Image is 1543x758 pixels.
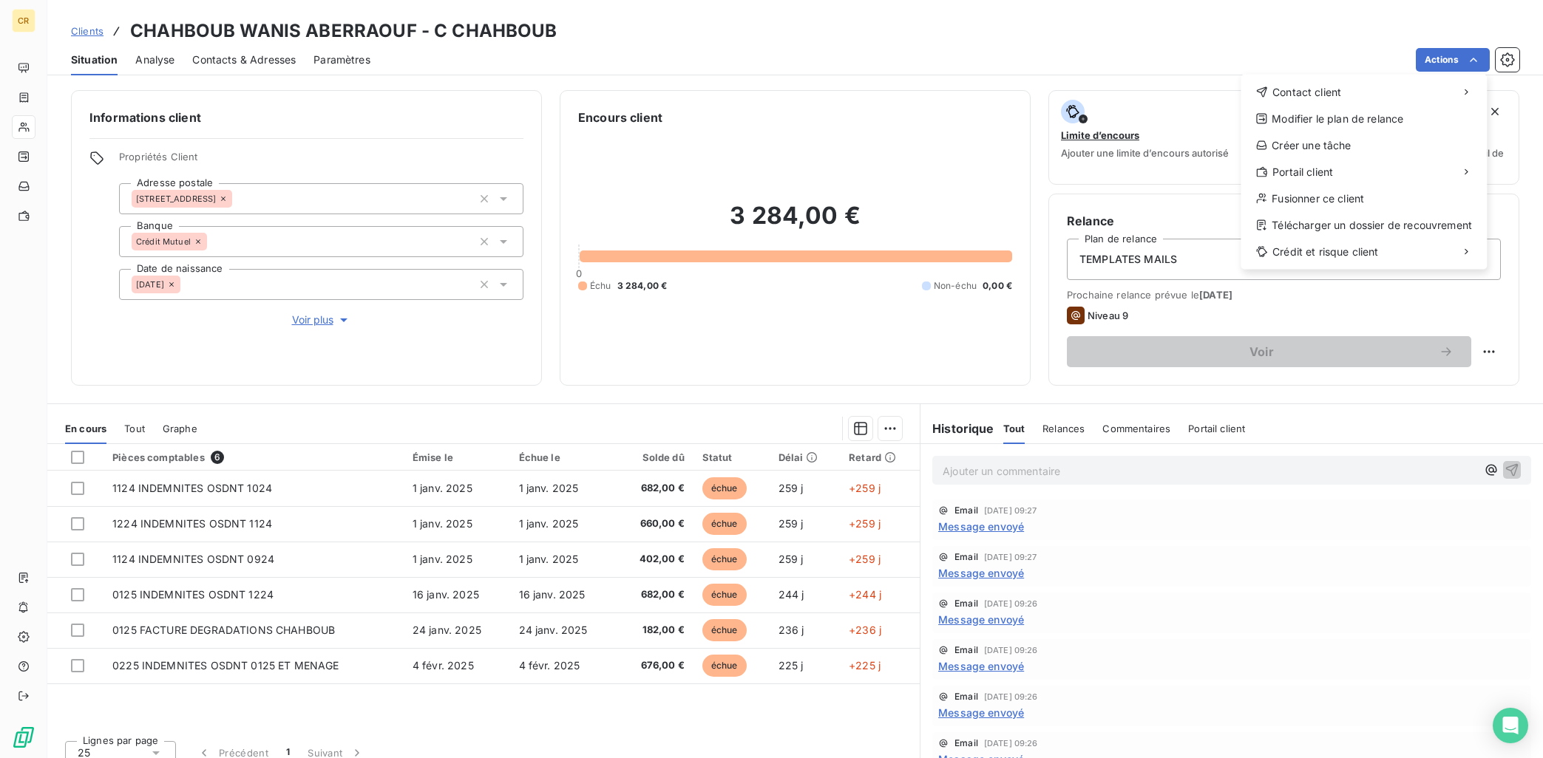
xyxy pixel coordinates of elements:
span: Contact client [1272,85,1341,100]
div: Modifier le plan de relance [1247,107,1481,131]
div: Actions [1241,75,1487,270]
div: Créer une tâche [1247,134,1481,157]
div: Télécharger un dossier de recouvrement [1247,214,1481,237]
span: Portail client [1272,165,1333,180]
span: Crédit et risque client [1272,245,1378,259]
div: Fusionner ce client [1247,187,1481,211]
